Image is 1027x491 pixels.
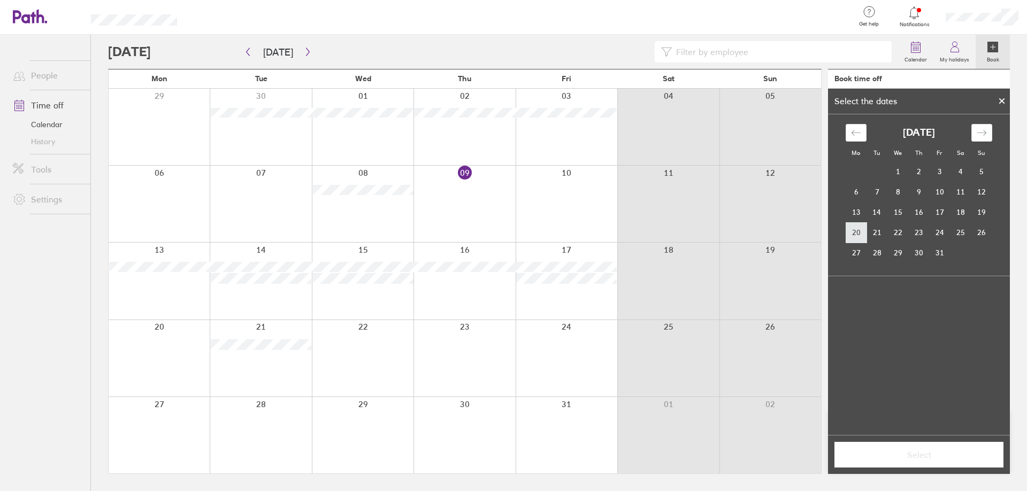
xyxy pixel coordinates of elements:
td: Choose Sunday, October 19, 2025 as your check-in date. It’s available. [971,202,992,222]
small: Su [978,149,985,157]
td: Choose Tuesday, October 21, 2025 as your check-in date. It’s available. [867,222,887,243]
td: Choose Friday, October 17, 2025 as your check-in date. It’s available. [929,202,950,222]
td: Choose Sunday, October 12, 2025 as your check-in date. It’s available. [971,182,992,202]
span: Notifications [897,21,932,28]
span: Get help [852,21,886,27]
td: Choose Monday, October 27, 2025 as your check-in date. It’s available. [846,243,867,263]
div: Select the dates [828,96,903,106]
td: Choose Thursday, October 30, 2025 as your check-in date. It’s available. [908,243,929,263]
td: Choose Monday, October 6, 2025 as your check-in date. It’s available. [846,182,867,202]
label: Book [980,53,1006,63]
div: Move forward to switch to the next month. [971,124,992,142]
td: Choose Thursday, October 2, 2025 as your check-in date. It’s available. [908,161,929,182]
label: My holidays [933,53,976,63]
td: Choose Thursday, October 9, 2025 as your check-in date. It’s available. [908,182,929,202]
td: Choose Friday, October 10, 2025 as your check-in date. It’s available. [929,182,950,202]
td: Choose Friday, October 3, 2025 as your check-in date. It’s available. [929,161,950,182]
td: Choose Tuesday, October 7, 2025 as your check-in date. It’s available. [867,182,887,202]
a: Notifications [897,5,932,28]
input: Filter by employee [672,42,885,62]
a: Time off [4,95,90,116]
a: Calendar [4,116,90,133]
span: Tue [255,74,267,83]
a: Calendar [898,35,933,69]
td: Choose Friday, October 31, 2025 as your check-in date. It’s available. [929,243,950,263]
td: Choose Wednesday, October 8, 2025 as your check-in date. It’s available. [887,182,908,202]
td: Choose Monday, October 20, 2025 as your check-in date. It’s available. [846,222,867,243]
a: Settings [4,189,90,210]
td: Choose Saturday, October 18, 2025 as your check-in date. It’s available. [950,202,971,222]
label: Calendar [898,53,933,63]
td: Choose Saturday, October 11, 2025 as your check-in date. It’s available. [950,182,971,202]
a: People [4,65,90,86]
td: Choose Wednesday, October 22, 2025 as your check-in date. It’s available. [887,222,908,243]
strong: [DATE] [903,127,935,138]
small: Th [915,149,922,157]
small: Mo [852,149,860,157]
td: Choose Wednesday, October 29, 2025 as your check-in date. It’s available. [887,243,908,263]
span: Thu [458,74,471,83]
small: Fr [937,149,942,157]
div: Calendar [834,114,1004,276]
span: Mon [151,74,167,83]
div: Book time off [834,74,882,83]
button: [DATE] [255,43,302,61]
span: Fri [562,74,571,83]
span: Sat [663,74,675,83]
a: My holidays [933,35,976,69]
td: Choose Sunday, October 26, 2025 as your check-in date. It’s available. [971,222,992,243]
td: Choose Thursday, October 16, 2025 as your check-in date. It’s available. [908,202,929,222]
td: Choose Wednesday, October 1, 2025 as your check-in date. It’s available. [887,161,908,182]
td: Choose Friday, October 24, 2025 as your check-in date. It’s available. [929,222,950,243]
small: Tu [873,149,880,157]
div: Move backward to switch to the previous month. [846,124,867,142]
td: Choose Saturday, October 25, 2025 as your check-in date. It’s available. [950,222,971,243]
td: Choose Wednesday, October 15, 2025 as your check-in date. It’s available. [887,202,908,222]
span: Wed [355,74,371,83]
td: Choose Tuesday, October 28, 2025 as your check-in date. It’s available. [867,243,887,263]
span: Sun [763,74,777,83]
small: Sa [957,149,964,157]
a: Book [976,35,1010,69]
a: History [4,133,90,150]
td: Choose Sunday, October 5, 2025 as your check-in date. It’s available. [971,161,992,182]
span: Select [842,450,996,459]
small: We [894,149,902,157]
td: Choose Thursday, October 23, 2025 as your check-in date. It’s available. [908,222,929,243]
a: Tools [4,159,90,180]
button: Select [834,442,1003,467]
td: Choose Saturday, October 4, 2025 as your check-in date. It’s available. [950,161,971,182]
td: Choose Tuesday, October 14, 2025 as your check-in date. It’s available. [867,202,887,222]
td: Choose Monday, October 13, 2025 as your check-in date. It’s available. [846,202,867,222]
